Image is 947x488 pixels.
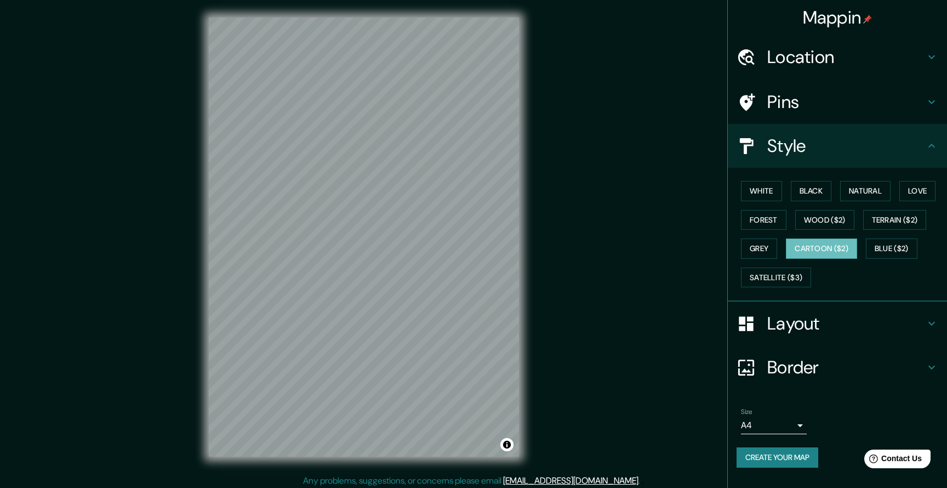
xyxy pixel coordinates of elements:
h4: Pins [767,91,925,113]
button: Terrain ($2) [863,210,927,230]
div: Pins [728,80,947,124]
h4: Layout [767,313,925,334]
div: . [640,474,642,487]
img: pin-icon.png [863,15,872,24]
button: Cartoon ($2) [786,239,857,259]
div: . [642,474,644,487]
a: [EMAIL_ADDRESS][DOMAIN_NAME] [503,475,638,486]
h4: Border [767,356,925,378]
button: Black [791,181,832,201]
div: Border [728,345,947,389]
h4: Location [767,46,925,68]
button: Satellite ($3) [741,268,811,288]
label: Size [741,407,752,417]
button: Natural [840,181,891,201]
iframe: Help widget launcher [849,445,935,476]
button: Wood ($2) [795,210,854,230]
div: Layout [728,302,947,345]
button: Love [899,181,935,201]
canvas: Map [209,18,519,457]
button: Forest [741,210,786,230]
div: A4 [741,417,807,434]
button: Create your map [737,447,818,468]
button: Blue ($2) [866,239,917,259]
p: Any problems, suggestions, or concerns please email . [303,474,640,487]
button: Toggle attribution [500,438,514,451]
div: Style [728,124,947,168]
h4: Mappin [803,7,872,29]
h4: Style [767,135,925,157]
div: Location [728,35,947,79]
button: Grey [741,239,777,259]
button: White [741,181,782,201]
